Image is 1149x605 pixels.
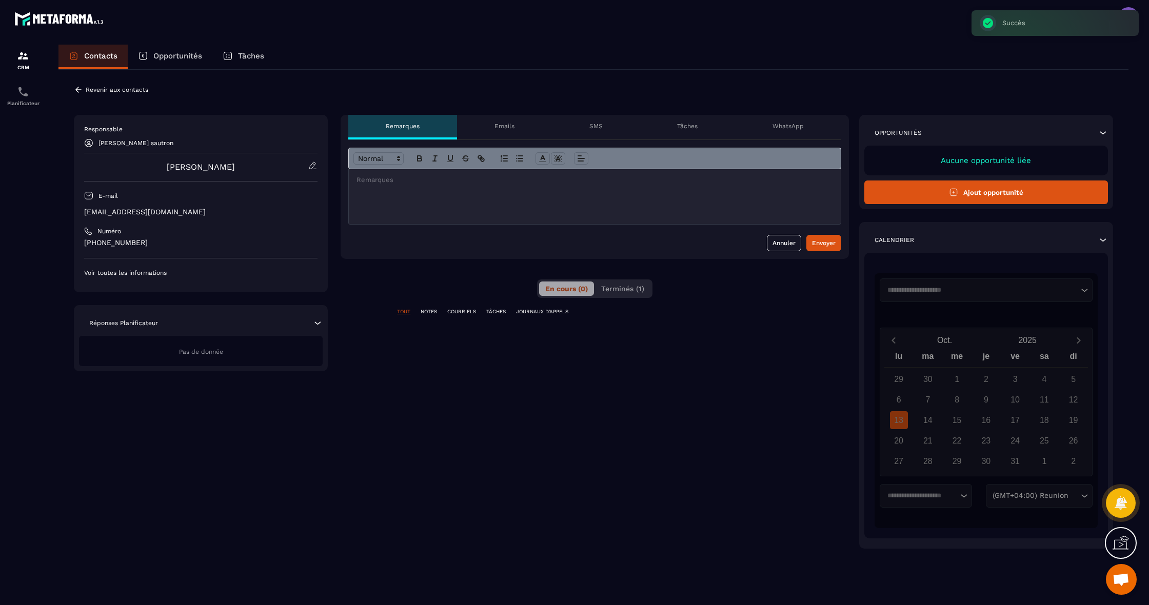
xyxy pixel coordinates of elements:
[545,285,588,293] span: En cours (0)
[167,162,235,172] a: [PERSON_NAME]
[86,86,148,93] p: Revenir aux contacts
[539,281,594,296] button: En cours (0)
[486,308,506,315] p: TÂCHES
[84,238,318,248] p: [PHONE_NUMBER]
[386,122,420,130] p: Remarques
[84,269,318,277] p: Voir toutes les informations
[767,235,801,251] button: Annuler
[14,9,107,28] img: logo
[17,86,29,98] img: scheduler
[3,42,44,78] a: formationformationCRM
[17,50,29,62] img: formation
[421,308,437,315] p: NOTES
[97,227,121,235] p: Numéro
[1106,564,1137,595] div: Ouvrir le chat
[447,308,476,315] p: COURRIELS
[875,156,1098,165] p: Aucune opportunité liée
[875,129,922,137] p: Opportunités
[3,78,44,114] a: schedulerschedulerPlanificateur
[98,192,118,200] p: E-mail
[595,281,650,296] button: Terminés (1)
[806,235,841,251] button: Envoyer
[601,285,644,293] span: Terminés (1)
[494,122,514,130] p: Emails
[772,122,804,130] p: WhatsApp
[128,45,212,69] a: Opportunités
[397,308,410,315] p: TOUT
[812,238,836,248] div: Envoyer
[677,122,698,130] p: Tâches
[3,65,44,70] p: CRM
[238,51,264,60] p: Tâches
[864,180,1108,204] button: Ajout opportunité
[153,51,202,60] p: Opportunités
[875,236,914,244] p: Calendrier
[589,122,603,130] p: SMS
[89,319,158,327] p: Réponses Planificateur
[58,45,128,69] a: Contacts
[84,51,117,60] p: Contacts
[84,125,318,133] p: Responsable
[3,100,44,106] p: Planificateur
[98,139,173,147] p: [PERSON_NAME] sautron
[516,308,568,315] p: JOURNAUX D'APPELS
[212,45,274,69] a: Tâches
[179,348,223,355] span: Pas de donnée
[84,207,318,217] p: [EMAIL_ADDRESS][DOMAIN_NAME]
